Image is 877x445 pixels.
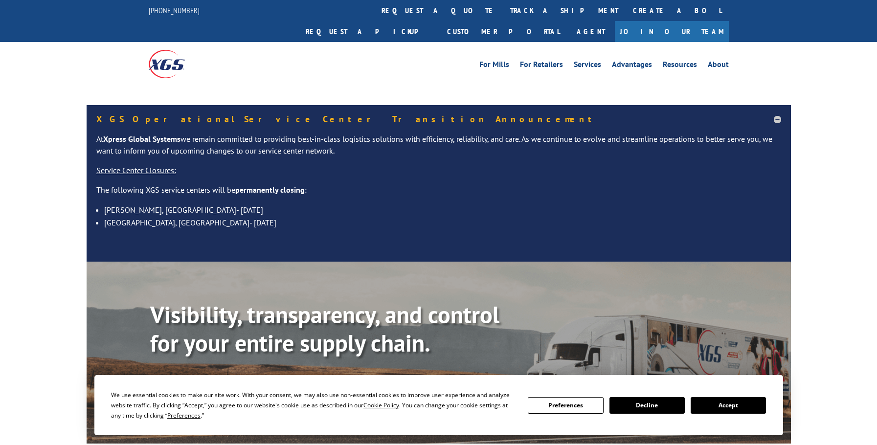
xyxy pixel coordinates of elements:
a: Advantages [612,61,652,71]
button: Preferences [528,397,603,414]
a: For Mills [479,61,509,71]
u: Service Center Closures: [96,165,176,175]
a: About [708,61,729,71]
button: Accept [691,397,766,414]
a: Join Our Team [615,21,729,42]
div: We use essential cookies to make our site work. With your consent, we may also use non-essential ... [111,390,516,421]
p: The following XGS service centers will be : [96,184,781,204]
div: Cookie Consent Prompt [94,375,783,435]
p: At we remain committed to providing best-in-class logistics solutions with efficiency, reliabilit... [96,133,781,165]
span: Cookie Policy [363,401,399,409]
a: Services [574,61,601,71]
a: Request a pickup [298,21,440,42]
li: [GEOGRAPHIC_DATA], [GEOGRAPHIC_DATA]- [DATE] [104,216,781,229]
a: Agent [567,21,615,42]
a: Resources [663,61,697,71]
button: Decline [609,397,685,414]
span: Preferences [167,411,201,420]
a: [PHONE_NUMBER] [149,5,200,15]
b: Visibility, transparency, and control for your entire supply chain. [150,299,499,358]
strong: Xpress Global Systems [103,134,180,144]
strong: permanently closing [235,185,305,195]
a: For Retailers [520,61,563,71]
a: Customer Portal [440,21,567,42]
li: [PERSON_NAME], [GEOGRAPHIC_DATA]- [DATE] [104,203,781,216]
h5: XGS Operational Service Center Transition Announcement [96,115,781,124]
